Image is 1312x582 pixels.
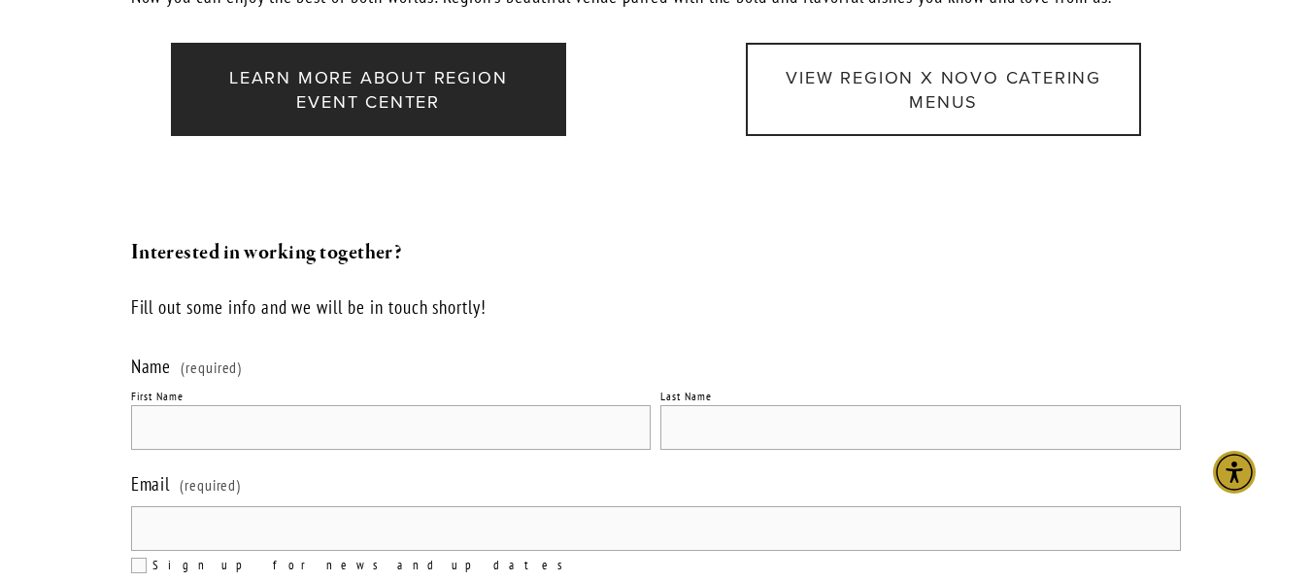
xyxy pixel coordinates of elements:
[131,355,172,378] span: Name
[1213,451,1256,494] div: Accessibility Menu
[171,43,566,136] a: Learn more about Region Event Center
[131,389,185,403] div: First Name
[152,557,574,573] span: Sign up for news and updates
[660,389,712,403] div: Last Name
[131,239,403,266] strong: Interested in working together?
[131,472,171,496] span: Email
[180,467,242,502] span: (required)
[746,43,1141,136] a: View Region x Novo Catering Menus
[131,558,147,573] input: Sign up for news and updates
[181,359,243,375] span: (required)
[131,293,1182,322] p: Fill out some info and we will be in touch shortly!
